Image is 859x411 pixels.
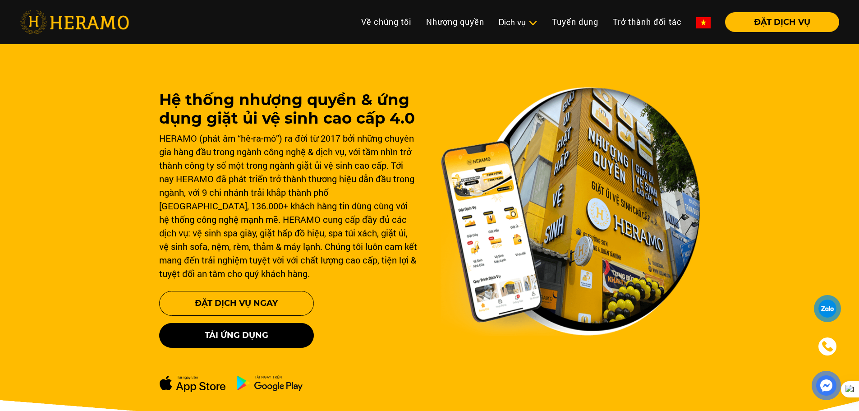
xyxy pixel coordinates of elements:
img: vn-flag.png [696,17,711,28]
img: phone-icon [822,342,833,351]
a: Nhượng quyền [419,12,492,32]
img: ch-dowload [236,375,303,391]
div: HERAMO (phát âm “hê-ra-mô”) ra đời từ 2017 bởi những chuyên gia hàng đầu trong ngành công nghệ & ... [159,131,419,280]
button: Đặt Dịch Vụ Ngay [159,291,314,316]
img: apple-dowload [159,375,226,393]
img: banner [441,87,700,336]
img: subToggleIcon [528,18,537,28]
a: Tuyển dụng [545,12,606,32]
div: Dịch vụ [499,16,537,28]
a: Trở thành đối tác [606,12,689,32]
button: Tải ứng dụng [159,323,314,348]
button: ĐẶT DỊCH VỤ [725,12,839,32]
h1: Hệ thống nhượng quyền & ứng dụng giặt ủi vệ sinh cao cấp 4.0 [159,91,419,128]
a: ĐẶT DỊCH VỤ [718,18,839,26]
a: Về chúng tôi [354,12,419,32]
img: heramo-logo.png [20,10,129,34]
a: phone-icon [815,334,840,359]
